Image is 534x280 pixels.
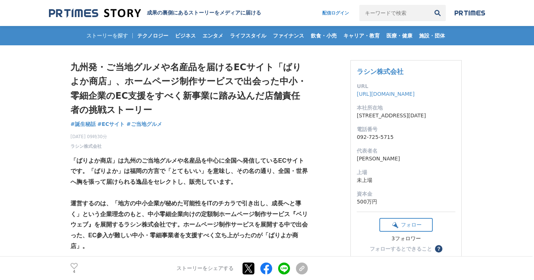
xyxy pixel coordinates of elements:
[126,121,162,127] span: #ご当地グルメ
[70,120,96,128] a: #誕生秘話
[134,26,171,45] a: テクノロジー
[200,32,226,39] span: エンタメ
[416,26,448,45] a: 施設・団体
[70,133,107,140] span: [DATE] 09時30分
[98,121,125,127] span: #ECサイト
[70,270,78,274] p: 4
[370,246,432,251] div: フォローするとできること
[49,8,141,18] img: 成果の裏側にあるストーリーをメディアに届ける
[379,218,433,232] button: フォロー
[436,246,441,251] span: ？
[227,32,269,39] span: ライフスタイル
[357,82,455,90] dt: URL
[357,155,455,163] dd: [PERSON_NAME]
[134,32,171,39] span: テクノロジー
[270,26,307,45] a: ファイナンス
[126,120,162,128] a: #ご当地グルメ
[416,32,448,39] span: 施設・団体
[359,5,429,21] input: キーワードで検索
[429,5,446,21] button: 検索
[340,32,383,39] span: キャリア・教育
[357,169,455,176] dt: 上場
[340,26,383,45] a: キャリア・教育
[200,26,226,45] a: エンタメ
[357,133,455,141] dd: 092-725-5715
[435,245,442,253] button: ？
[308,26,340,45] a: 飲食・小売
[227,26,269,45] a: ライフスタイル
[383,26,415,45] a: 医療・健康
[70,157,308,185] strong: 「ばりよか商店」は九州のご当地グルメや名産品を中心に全国へ発信しているECサイトです。「ばりよか」は福岡の方言で「とてもいい」を意味し、その名の通り、全国・世界へ胸を張って届けられる逸品をセレク...
[379,235,433,242] div: 3フォロワー
[70,121,96,127] span: #誕生秘話
[172,26,199,45] a: ビジネス
[49,8,261,18] a: 成果の裏側にあるストーリーをメディアに届ける 成果の裏側にあるストーリーをメディアに届ける
[357,126,455,133] dt: 電話番号
[383,32,415,39] span: 医療・健康
[315,5,356,21] a: 配信ログイン
[357,198,455,206] dd: 500万円
[357,91,415,97] a: [URL][DOMAIN_NAME]
[70,60,308,117] h1: 九州発・ご当地グルメや名産品を届けるECサイト「ばりよか商店」、ホームページ制作サービスで出会った中小・零細企業のEC支援をすべく新事業に踏み込んだ店舗責任者の挑戦ストーリー
[357,68,403,75] a: ラシン株式会社
[357,112,455,120] dd: [STREET_ADDRESS][DATE]
[70,143,102,150] a: ラシン株式会社
[357,176,455,184] dd: 未上場
[308,32,340,39] span: 飲食・小売
[177,265,234,272] p: ストーリーをシェアする
[70,200,308,249] strong: 運営するのは、「地方の中小企業が秘めた可能性をITのチカラで引き出し、成長へと導く」という企業理念のもと、中小零細企業向けの定額制ホームページ制作サービス『ベリウェブ』を展開するラシン株式会社で...
[357,147,455,155] dt: 代表者名
[270,32,307,39] span: ファイナンス
[357,104,455,112] dt: 本社所在地
[455,10,485,16] img: prtimes
[172,32,199,39] span: ビジネス
[98,120,125,128] a: #ECサイト
[357,190,455,198] dt: 資本金
[147,10,261,16] h2: 成果の裏側にあるストーリーをメディアに届ける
